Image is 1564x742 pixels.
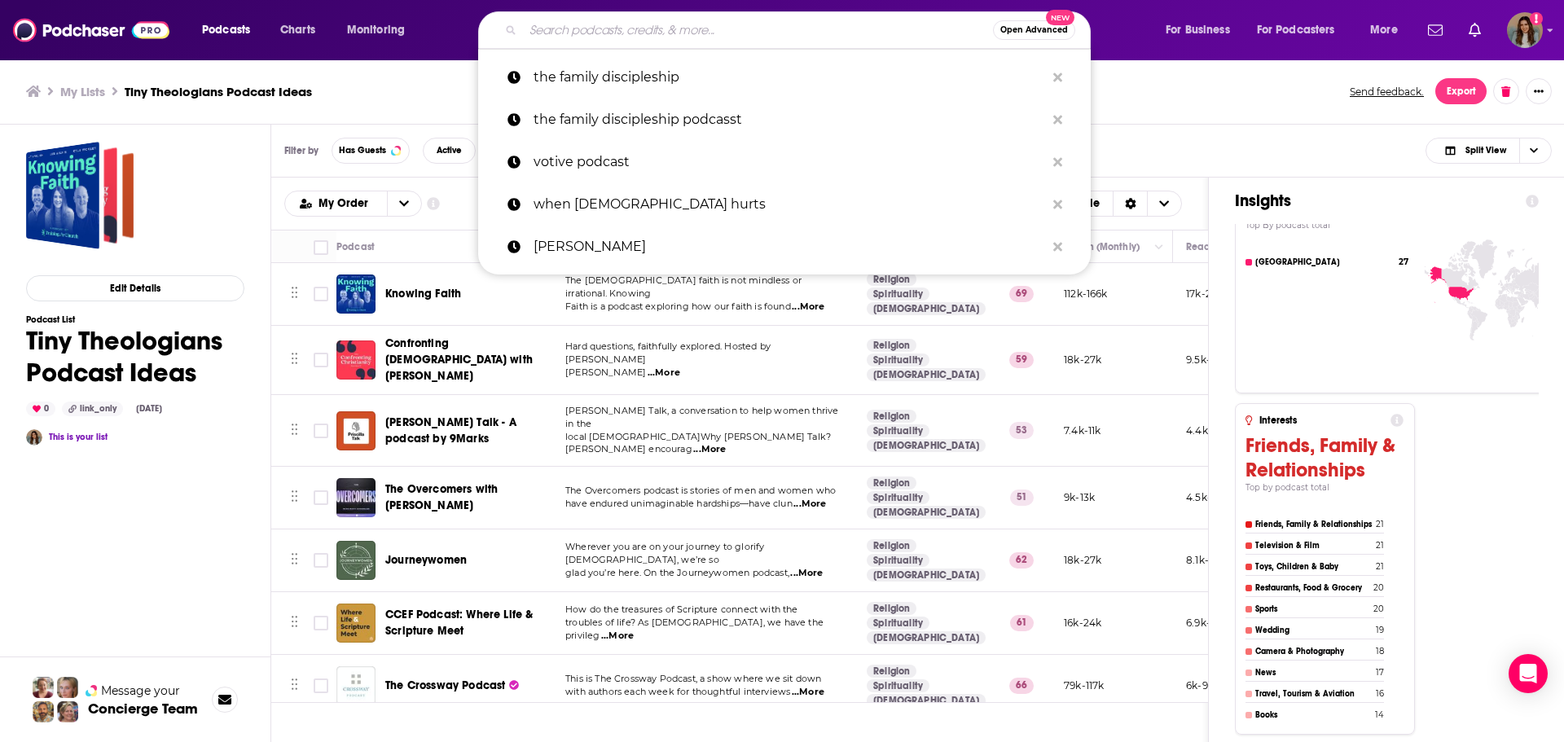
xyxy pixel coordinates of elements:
p: 4.4k-6.9k [1186,424,1232,437]
a: Religion [867,273,916,286]
img: Podchaser - Follow, Share and Rate Podcasts [13,15,169,46]
span: Toggle select row [314,490,328,505]
button: open menu [336,17,426,43]
a: [DEMOGRAPHIC_DATA] [867,368,986,381]
a: Religion [867,539,916,552]
button: open menu [285,198,387,209]
p: 51 [1010,490,1034,506]
a: [PERSON_NAME] [478,226,1091,268]
button: Send feedback. [1345,85,1429,99]
span: ...More [648,367,680,380]
p: charlie kirk [534,226,1045,268]
a: votive podcast [478,141,1091,183]
a: Religion [867,665,916,678]
h2: Choose View [1034,191,1183,217]
a: Spirituality [867,353,929,367]
h4: 20 [1373,582,1384,593]
button: Show More Button [1526,78,1552,104]
h3: Tiny Theologians Podcast Ideas [125,84,312,99]
a: CCEF Podcast: Where Life & Scripture Meet [336,604,376,643]
p: votive podcast [534,141,1045,183]
a: This is your list [49,432,108,442]
span: [PERSON_NAME] Talk, a conversation to help women thrive in the [565,405,838,429]
button: open menu [1359,17,1418,43]
p: 18k-27k [1064,553,1101,567]
span: The Crossway Podcast [385,678,505,692]
img: User Profile [1507,12,1543,48]
button: Active [423,138,476,164]
a: Religion [867,339,916,352]
p: 6k-9k [1186,678,1214,692]
h3: Podcast List [26,314,244,325]
a: Knowing Faith [385,286,461,302]
span: The [DEMOGRAPHIC_DATA] faith is not mindless or irrational. Knowing [565,274,802,299]
h4: Wedding [1255,626,1373,635]
span: Toggle select row [314,353,328,367]
a: Spirituality [867,679,929,692]
a: [DEMOGRAPHIC_DATA] [867,506,986,519]
h4: Toys, Children & Baby [1255,562,1373,572]
a: Confronting Christianity with Rebecca McLaughlin [336,340,376,380]
h4: 16 [1376,688,1384,699]
span: More [1370,19,1398,42]
button: Move [289,548,300,573]
h3: Filter by [284,145,319,156]
span: ...More [793,498,826,511]
span: Journeywomen [385,553,467,567]
p: 16k-24k [1064,616,1101,630]
span: [PERSON_NAME] [565,367,646,378]
a: [DEMOGRAPHIC_DATA] [867,439,986,452]
img: Journeywomen [336,541,376,580]
div: Open Intercom Messenger [1509,654,1548,693]
a: The Crossway Podcast [385,678,519,694]
span: How do the treasures of Scripture connect with the [565,604,798,615]
span: ...More [792,301,824,314]
span: Active [437,146,462,155]
p: 59 [1009,352,1034,368]
span: Knowing Faith [385,287,461,301]
span: ...More [601,630,634,643]
h4: Restaurants, Food & Grocery [1255,583,1370,593]
span: Toggle select row [314,287,328,301]
button: Choose View [1426,138,1552,164]
a: Religion [867,602,916,615]
a: [DEMOGRAPHIC_DATA] [867,302,986,315]
p: 7.4k-11k [1064,424,1101,437]
span: local [DEMOGRAPHIC_DATA]Why [PERSON_NAME] Talk? [PERSON_NAME] encourag [565,431,831,455]
h4: Sports [1255,604,1370,614]
a: Journeywomen [385,552,467,569]
span: Has Guests [339,146,386,155]
img: Barbara Profile [57,701,78,722]
a: Danielle Grant [26,429,42,446]
span: Toggle select row [314,678,328,693]
a: Religion [867,410,916,423]
h3: Concierge Team [88,700,198,717]
h4: 18 [1376,646,1384,656]
span: New [1046,10,1075,25]
h4: 17 [1376,667,1384,678]
a: CCEF Podcast: Where Life & Scripture Meet [385,607,547,639]
span: with authors each week for thoughtful interviews [565,686,790,697]
span: have endured unimaginable hardships—have clun [565,498,793,509]
span: Message your [101,683,180,699]
p: 18k-27k [1064,353,1101,367]
h4: News [1255,668,1373,678]
button: Export [1435,78,1487,104]
span: For Podcasters [1257,19,1335,42]
h4: 27 [1399,257,1408,267]
div: [DATE] [130,402,169,415]
button: Move [289,611,300,635]
a: Spirituality [867,424,929,437]
button: Move [289,419,300,443]
div: 0 [26,402,55,416]
a: Charts [270,17,325,43]
span: ...More [792,686,824,699]
button: Move [289,485,300,510]
h1: Insights [1235,191,1513,211]
h4: Camera & Photography [1255,647,1373,656]
h4: 19 [1376,625,1384,635]
p: 4.5k-6.6k [1186,490,1232,504]
h4: Television & Film [1255,541,1373,551]
a: Spirituality [867,554,929,567]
